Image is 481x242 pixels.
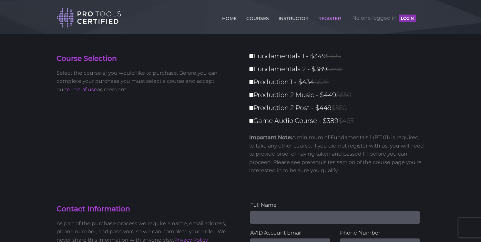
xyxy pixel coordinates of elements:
span: $525 [314,78,329,86]
a: terms of use [65,86,97,93]
a: REGISTER [317,12,343,22]
input: Production 1 - $434$525 [249,80,253,84]
label: Fundamentals 2 - $389 [249,63,428,75]
a: INSTRUCTOR [277,12,310,22]
span: $465 [338,117,354,125]
p: Select the course(s) you would like to purchase. Before you can complete your purchase you must s... [56,69,236,94]
span: $425 [326,52,341,60]
a: COURSES [245,12,271,22]
input: Production 2 Post - $449$550 [249,106,253,110]
label: Production 1 - $434 [249,76,428,88]
input: Fundamentals 1 - $349$425 [249,54,253,58]
label: Production 2 Music - $449 [249,89,428,101]
label: Fundamentals 1 - $349 [249,50,428,62]
label: Phone Number [340,229,420,237]
img: Pro Tools Certified Logo [57,7,121,28]
a: HOME [220,12,238,22]
h4: Contact Information [56,204,236,214]
input: Fundamentals 2 - $389$465 [249,67,253,71]
input: Production 2 Music - $449$550 [249,93,253,97]
button: LOGIN [399,15,416,22]
span: $550 [336,91,351,99]
label: AVID Account Email [250,229,330,237]
label: Full Name [250,201,420,209]
input: Game Audio Course - $389$465 [249,119,253,123]
span: $550 [332,104,347,112]
h4: Course Selection [56,54,236,64]
p: A minimum of Fundamentals 1 (PT101) is required to take any other course. If you did not register... [249,133,425,175]
span: $465 [327,65,343,73]
strong: Important Note: [249,134,292,140]
span: No one logged in [352,8,416,28]
label: Game Audio Course - $389 [249,115,428,126]
label: Production 2 Post - $449 [249,102,428,114]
